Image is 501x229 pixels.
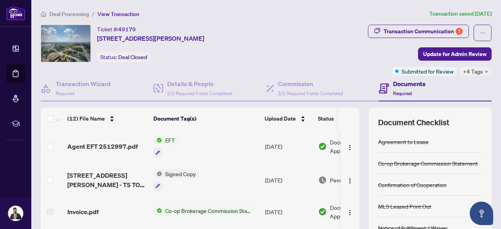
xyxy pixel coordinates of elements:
[344,174,356,186] button: Logo
[278,90,343,96] span: 2/2 Required Fields Completed
[162,136,178,144] span: EFT
[261,108,315,130] th: Upload Date
[456,28,463,35] div: 1
[429,9,492,18] article: Transaction saved [DATE]
[92,9,94,18] li: /
[378,117,449,128] span: Document Checklist
[67,114,105,123] span: (12) File Name
[344,206,356,218] button: Logo
[418,47,492,61] button: Update for Admin Review
[41,25,90,62] img: IMG-S12300452_1.jpg
[56,90,74,96] span: Required
[8,206,23,221] img: Profile Icon
[67,142,138,151] span: Agent EFT 2512997.pdf
[153,206,255,215] button: Status IconCo-op Brokerage Commission Statement
[97,25,136,34] div: Ticket #:
[278,79,343,88] h4: Commission
[265,114,296,123] span: Upload Date
[153,136,178,157] button: Status IconEFT
[402,67,454,76] span: Submitted for Review
[162,206,255,215] span: Co-op Brokerage Commission Statement
[480,30,485,36] span: ellipsis
[347,209,353,216] img: Logo
[150,108,261,130] th: Document Tag(s)
[64,108,150,130] th: (12) File Name
[384,25,463,38] div: Transaction Communication
[262,163,315,197] td: [DATE]
[423,48,487,60] span: Update for Admin Review
[463,67,483,76] span: +4 Tags
[262,197,315,227] td: [DATE]
[330,176,369,184] span: Pending Review
[153,169,199,191] button: Status IconSigned Copy
[97,52,150,62] div: Status:
[330,138,378,155] span: Document Approved
[330,203,378,220] span: Document Approved
[41,11,46,17] span: home
[470,202,493,225] button: Open asap
[67,207,99,216] span: Invoice.pdf
[344,140,356,153] button: Logo
[167,90,232,96] span: 2/2 Required Fields Completed
[378,202,431,211] div: MLS Leased Print Out
[485,70,488,74] span: down
[153,169,162,178] img: Status Icon
[67,171,147,189] span: [STREET_ADDRESS][PERSON_NAME] - TS TO BE REVIEWED 1.pdf
[318,176,327,184] img: Document Status
[393,90,412,96] span: Required
[118,26,136,33] span: 49179
[153,206,162,215] img: Status Icon
[262,130,315,163] td: [DATE]
[347,178,353,184] img: Logo
[318,114,334,123] span: Status
[347,144,353,151] img: Logo
[315,108,381,130] th: Status
[378,180,447,189] div: Confirmation of Cooperation
[97,11,139,18] span: View Transaction
[153,136,162,144] img: Status Icon
[49,11,89,18] span: Deal Processing
[167,79,232,88] h4: Details & People
[97,34,204,43] span: [STREET_ADDRESS][PERSON_NAME]
[162,169,199,178] span: Signed Copy
[378,159,478,168] div: Co-op Brokerage Commission Statement
[56,79,111,88] h4: Transaction Wizard
[368,25,469,38] button: Transaction Communication1
[393,79,425,88] h4: Documents
[378,137,429,146] div: Agreement to Lease
[318,207,327,216] img: Document Status
[118,54,147,61] span: Deal Closed
[6,6,25,20] img: logo
[318,142,327,151] img: Document Status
